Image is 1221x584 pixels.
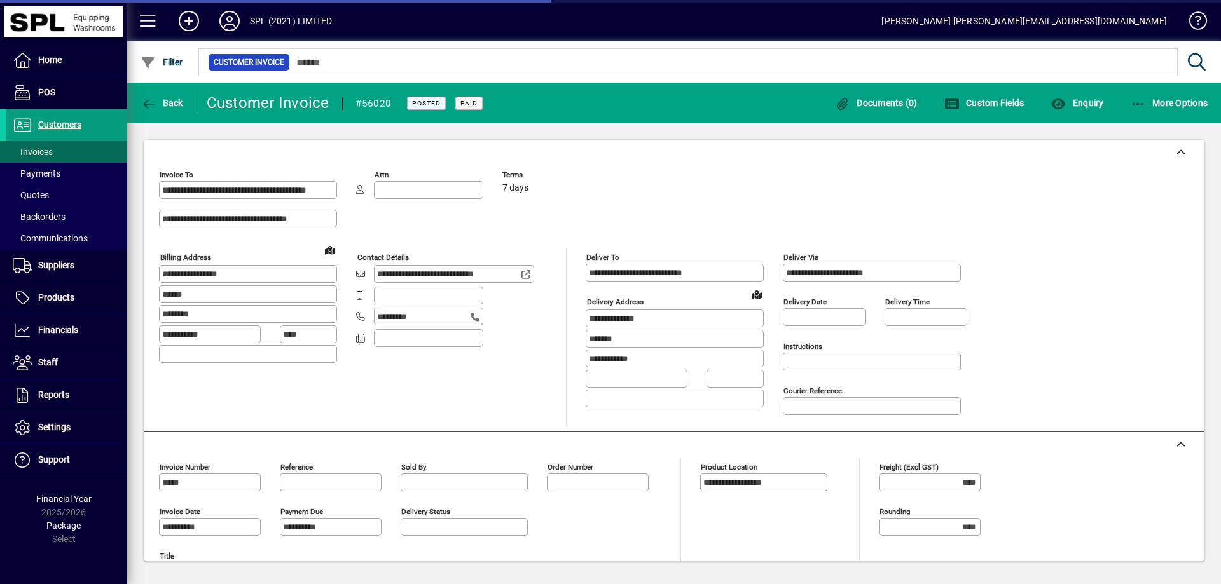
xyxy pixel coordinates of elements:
button: Filter [137,51,186,74]
mat-label: Reference [280,463,313,472]
mat-label: Delivery status [401,507,450,516]
a: Backorders [6,206,127,227]
span: Products [38,292,74,302]
mat-label: Courier Reference [783,386,842,395]
span: POS [38,87,55,97]
span: Communications [13,233,88,243]
span: Posted [412,99,441,107]
span: Custom Fields [944,98,1024,108]
span: Reports [38,390,69,400]
a: Reports [6,379,127,411]
mat-label: Payment due [280,507,323,516]
div: SPL (2021) LIMITED [250,11,332,31]
span: Invoices [13,147,53,157]
a: Staff [6,347,127,379]
mat-label: Deliver via [783,253,818,262]
a: POS [6,77,127,109]
span: Financial Year [36,494,92,504]
a: Home [6,44,127,76]
span: Customer Invoice [214,56,284,69]
span: Filter [141,57,183,67]
span: Customers [38,119,81,130]
a: Suppliers [6,250,127,282]
span: Home [38,55,62,65]
mat-label: Rounding [880,507,910,516]
span: Package [46,520,81,531]
span: Settings [38,422,71,432]
a: Products [6,282,127,314]
a: Invoices [6,141,127,163]
mat-label: Title [160,552,174,560]
a: Settings [6,412,127,444]
button: Enquiry [1047,92,1107,114]
mat-label: Delivery time [885,297,930,306]
span: Payments [13,168,60,179]
span: Backorders [13,212,66,222]
a: View on map [320,240,340,260]
mat-label: Invoice date [160,507,200,516]
span: Paid [460,99,478,107]
span: Financials [38,325,78,335]
mat-label: Product location [701,463,757,472]
div: #56020 [355,93,392,114]
button: Add [169,10,209,32]
a: Support [6,444,127,476]
span: Support [38,454,70,465]
a: View on map [747,284,767,304]
mat-label: Order number [548,463,593,472]
span: 7 days [502,183,528,193]
a: Communications [6,227,127,249]
mat-label: Delivery date [783,297,827,306]
span: Documents (0) [835,98,918,108]
button: More Options [1128,92,1211,114]
mat-label: Deliver To [586,253,619,262]
mat-label: Instructions [783,342,822,351]
mat-label: Invoice To [160,170,193,179]
span: More Options [1131,98,1208,108]
span: Terms [502,171,579,179]
button: Back [137,92,186,114]
span: Enquiry [1051,98,1103,108]
a: Knowledge Base [1180,3,1205,44]
a: Financials [6,315,127,346]
a: Payments [6,163,127,184]
div: [PERSON_NAME] [PERSON_NAME][EMAIL_ADDRESS][DOMAIN_NAME] [881,11,1167,31]
button: Profile [209,10,250,32]
span: Quotes [13,190,49,200]
app-page-header-button: Back [127,92,197,114]
mat-label: Sold by [401,463,426,472]
mat-label: Attn [375,170,389,179]
mat-label: Freight (excl GST) [880,463,939,472]
a: Quotes [6,184,127,206]
span: Suppliers [38,260,74,270]
span: Back [141,98,183,108]
span: Staff [38,357,58,367]
button: Documents (0) [832,92,921,114]
mat-label: Invoice number [160,463,210,472]
div: Customer Invoice [207,93,329,113]
button: Custom Fields [941,92,1028,114]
